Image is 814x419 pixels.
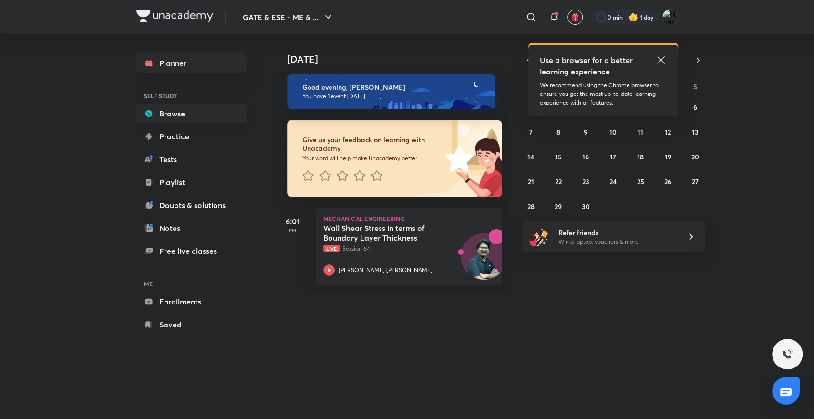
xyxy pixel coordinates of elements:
[692,177,699,186] abbr: September 27, 2025
[527,152,534,161] abbr: September 14, 2025
[660,174,675,189] button: September 26, 2025
[551,149,566,164] button: September 15, 2025
[527,202,535,211] abbr: September 28, 2025
[605,174,620,189] button: September 24, 2025
[287,74,495,109] img: evening
[136,150,247,169] a: Tests
[558,238,675,246] p: Win a laptop, vouchers & more
[692,127,699,136] abbr: September 13, 2025
[693,82,697,91] abbr: Saturday
[558,228,675,238] h6: Refer friends
[323,216,494,221] p: Mechanical Engineering
[688,99,703,115] button: September 6, 2025
[274,227,312,233] p: PM
[136,173,247,192] a: Playlist
[412,120,502,197] img: feedback_image
[567,10,583,25] button: avatar
[136,276,247,292] h6: ME
[302,155,442,162] p: Your word will help make Unacademy better
[302,93,486,100] p: You have 1 event [DATE]
[274,216,312,227] h5: 6:01
[302,83,486,92] h6: Good evening, [PERSON_NAME]
[323,223,442,242] h5: Wall Shear Stress in terms of Boundary Layer Thickness
[633,124,648,139] button: September 11, 2025
[529,127,533,136] abbr: September 7, 2025
[578,199,593,214] button: September 30, 2025
[688,149,703,164] button: September 20, 2025
[523,174,538,189] button: September 21, 2025
[688,124,703,139] button: September 13, 2025
[136,10,213,22] img: Company Logo
[136,53,247,73] a: Planner
[136,219,247,238] a: Notes
[609,177,617,186] abbr: September 24, 2025
[665,127,671,136] abbr: September 12, 2025
[555,152,562,161] abbr: September 15, 2025
[136,10,213,24] a: Company Logo
[582,177,589,186] abbr: September 23, 2025
[540,54,635,77] h5: Use a browser for a better learning experience
[610,152,616,161] abbr: September 17, 2025
[638,127,643,136] abbr: September 11, 2025
[461,238,507,284] img: Avatar
[136,88,247,104] h6: SELF STUDY
[555,202,562,211] abbr: September 29, 2025
[339,266,433,274] p: [PERSON_NAME] [PERSON_NAME]
[555,177,562,186] abbr: September 22, 2025
[782,348,793,360] img: ttu
[660,124,675,139] button: September 12, 2025
[237,8,340,27] button: GATE & ESE - ME & ...
[540,81,667,107] p: We recommend using the Chrome browser to ensure you get the most up-to-date learning experience w...
[688,174,703,189] button: September 27, 2025
[529,227,548,246] img: referral
[691,152,699,161] abbr: September 20, 2025
[136,241,247,261] a: Free live classes
[323,245,340,252] span: Live
[664,177,671,186] abbr: September 26, 2025
[556,127,560,136] abbr: September 8, 2025
[136,104,247,123] a: Browse
[660,149,675,164] button: September 19, 2025
[578,174,593,189] button: September 23, 2025
[287,53,511,65] h4: [DATE]
[523,199,538,214] button: September 28, 2025
[637,177,644,186] abbr: September 25, 2025
[551,174,566,189] button: September 22, 2025
[136,127,247,146] a: Practice
[633,174,648,189] button: September 25, 2025
[136,315,247,334] a: Saved
[582,202,590,211] abbr: September 30, 2025
[637,152,644,161] abbr: September 18, 2025
[629,12,638,22] img: streak
[633,149,648,164] button: September 18, 2025
[302,136,442,153] h6: Give us your feedback on learning with Unacademy
[551,199,566,214] button: September 29, 2025
[578,124,593,139] button: September 9, 2025
[523,124,538,139] button: September 7, 2025
[605,124,620,139] button: September 10, 2025
[571,13,579,21] img: avatar
[136,196,247,215] a: Doubts & solutions
[528,177,534,186] abbr: September 21, 2025
[605,149,620,164] button: September 17, 2025
[136,292,247,311] a: Enrollments
[662,9,678,25] img: Harisankar Sahu
[584,127,587,136] abbr: September 9, 2025
[664,152,671,161] abbr: September 19, 2025
[523,149,538,164] button: September 14, 2025
[693,103,697,112] abbr: September 6, 2025
[551,124,566,139] button: September 8, 2025
[323,244,473,253] p: Session 64
[582,152,589,161] abbr: September 16, 2025
[609,127,617,136] abbr: September 10, 2025
[578,149,593,164] button: September 16, 2025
